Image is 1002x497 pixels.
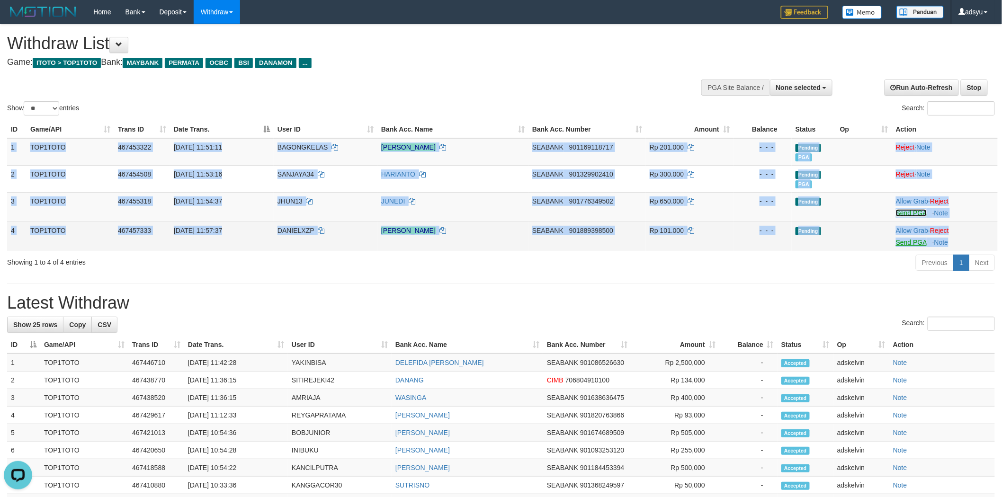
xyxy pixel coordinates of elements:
[128,477,184,494] td: 467410880
[928,101,995,115] input: Search:
[719,372,778,389] td: -
[24,101,59,115] select: Showentries
[184,477,288,494] td: [DATE] 10:33:36
[532,227,564,234] span: SEABANK
[184,354,288,372] td: [DATE] 11:42:28
[719,459,778,477] td: -
[892,138,998,166] td: ·
[833,442,889,459] td: adskelvin
[896,227,930,234] span: ·
[27,222,114,251] td: TOP1TOTO
[547,446,578,454] span: SEABANK
[288,389,392,407] td: AMRIAJA
[547,376,564,384] span: CIMB
[69,321,86,328] span: Copy
[288,407,392,424] td: REYGAPRATAMA
[128,407,184,424] td: 467429617
[392,336,543,354] th: Bank Acc. Name: activate to sort column ascending
[842,6,882,19] img: Button%20Memo.svg
[123,58,162,68] span: MAYBANK
[7,58,659,67] h4: Game: Bank:
[7,336,40,354] th: ID: activate to sort column descending
[961,80,988,96] a: Stop
[98,321,111,328] span: CSV
[896,227,928,234] a: Allow Grab
[565,376,609,384] span: Copy 706804910100 to clipboard
[781,394,810,402] span: Accepted
[896,143,915,151] a: Reject
[288,372,392,389] td: SITIREJEKI42
[7,442,40,459] td: 6
[381,227,436,234] a: [PERSON_NAME]
[13,321,57,328] span: Show 25 rows
[128,424,184,442] td: 467421013
[580,394,624,401] span: Copy 901638636475 to clipboard
[631,372,719,389] td: Rp 134,000
[395,394,427,401] a: WASINGA
[377,121,528,138] th: Bank Acc. Name: activate to sort column ascending
[277,197,303,205] span: JHUN13
[902,101,995,115] label: Search:
[885,80,959,96] a: Run Auto-Refresh
[128,336,184,354] th: Trans ID: activate to sort column ascending
[7,165,27,192] td: 2
[40,372,128,389] td: TOP1TOTO
[781,447,810,455] span: Accepted
[930,227,949,234] a: Reject
[833,459,889,477] td: adskelvin
[7,222,27,251] td: 4
[547,464,578,471] span: SEABANK
[896,197,930,205] span: ·
[174,197,222,205] span: [DATE] 11:54:37
[128,354,184,372] td: 467446710
[381,143,436,151] a: [PERSON_NAME]
[128,372,184,389] td: 467438770
[631,459,719,477] td: Rp 500,000
[174,143,222,151] span: [DATE] 11:51:11
[395,359,484,366] a: DELEFIDA [PERSON_NAME]
[184,336,288,354] th: Date Trans.: activate to sort column ascending
[917,143,931,151] a: Note
[916,255,954,271] a: Previous
[395,376,424,384] a: DANANG
[569,227,613,234] span: Copy 901889398500 to clipboard
[953,255,969,271] a: 1
[569,143,613,151] span: Copy 901169118717 to clipboard
[40,477,128,494] td: TOP1TOTO
[547,359,578,366] span: SEABANK
[969,255,995,271] a: Next
[781,359,810,367] span: Accepted
[917,170,931,178] a: Note
[27,165,114,192] td: TOP1TOTO
[781,429,810,437] span: Accepted
[63,317,92,333] a: Copy
[719,354,778,372] td: -
[7,372,40,389] td: 2
[580,446,624,454] span: Copy 901093253120 to clipboard
[40,336,128,354] th: Game/API: activate to sort column ascending
[737,226,788,235] div: - - -
[719,477,778,494] td: -
[580,464,624,471] span: Copy 901184453394 to clipboard
[40,442,128,459] td: TOP1TOTO
[796,198,821,206] span: Pending
[892,165,998,192] td: ·
[796,171,821,179] span: Pending
[934,209,948,217] a: Note
[7,293,995,312] h1: Latest Withdraw
[255,58,296,68] span: DANAMON
[781,6,828,19] img: Feedback.jpg
[896,170,915,178] a: Reject
[646,121,734,138] th: Amount: activate to sort column ascending
[174,227,222,234] span: [DATE] 11:57:37
[91,317,117,333] a: CSV
[288,442,392,459] td: INIBUKU
[7,354,40,372] td: 1
[893,446,907,454] a: Note
[836,121,892,138] th: Op: activate to sort column ascending
[631,407,719,424] td: Rp 93,000
[234,58,253,68] span: BSI
[27,192,114,222] td: TOP1TOTO
[893,376,907,384] a: Note
[547,411,578,419] span: SEABANK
